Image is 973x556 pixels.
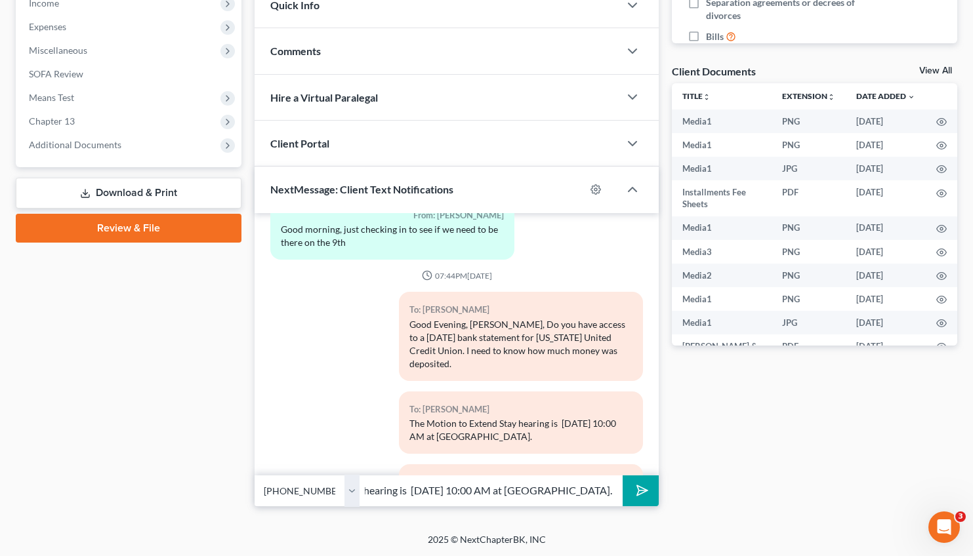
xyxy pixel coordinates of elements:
[682,91,711,101] a: Titleunfold_more
[772,216,846,240] td: PNG
[672,334,772,395] td: [PERSON_NAME] & [PERSON_NAME] Application to Pay Filing pdf-pdf
[29,92,74,103] span: Means Test
[772,264,846,287] td: PNG
[270,137,329,149] span: Client Portal
[18,62,241,86] a: SOFA Review
[16,214,241,243] a: Review & File
[672,157,772,180] td: Media1
[29,68,83,79] span: SOFA Review
[29,115,75,127] span: Chapter 13
[856,91,915,101] a: Date Added expand_more
[846,287,926,311] td: [DATE]
[409,302,632,317] div: To: [PERSON_NAME]
[281,208,504,223] div: From: [PERSON_NAME]
[919,66,952,75] a: View All
[281,223,504,249] div: Good morning, just checking in to see if we need to be there on the 9th
[772,287,846,311] td: PNG
[846,264,926,287] td: [DATE]
[409,318,632,370] div: Good Evening, [PERSON_NAME], Do you have access to a [DATE] bank statement for [US_STATE] United ...
[672,133,772,157] td: Media1
[360,475,623,507] input: Say something...
[772,240,846,264] td: PNG
[672,240,772,264] td: Media3
[270,45,321,57] span: Comments
[772,109,846,133] td: PNG
[846,334,926,395] td: [DATE]
[672,109,772,133] td: Media1
[772,133,846,157] td: PNG
[782,91,835,101] a: Extensionunfold_more
[29,21,66,32] span: Expenses
[846,133,926,157] td: [DATE]
[672,311,772,334] td: Media1
[846,240,926,264] td: [DATE]
[29,45,87,56] span: Miscellaneous
[955,511,966,522] span: 3
[672,64,756,78] div: Client Documents
[928,511,960,543] iframe: Intercom live chat
[29,139,121,150] span: Additional Documents
[772,334,846,395] td: PDF
[772,180,846,216] td: PDF
[672,180,772,216] td: Installments Fee Sheets
[409,402,632,417] div: To: [PERSON_NAME]
[703,93,711,101] i: unfold_more
[270,183,453,195] span: NextMessage: Client Text Notifications
[772,311,846,334] td: JPG
[827,93,835,101] i: unfold_more
[846,180,926,216] td: [DATE]
[672,264,772,287] td: Media2
[846,311,926,334] td: [DATE]
[706,30,724,43] span: Bills
[907,93,915,101] i: expand_more
[270,270,644,281] div: 07:44PM[DATE]
[846,216,926,240] td: [DATE]
[16,178,241,208] a: Download & Print
[846,109,926,133] td: [DATE]
[672,216,772,240] td: Media1
[270,91,378,104] span: Hire a Virtual Paralegal
[846,157,926,180] td: [DATE]
[672,287,772,311] td: Media1
[772,157,846,180] td: JPG
[409,417,632,443] div: The Motion to Extend Stay hearing is [DATE] 10:00 AM at [GEOGRAPHIC_DATA].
